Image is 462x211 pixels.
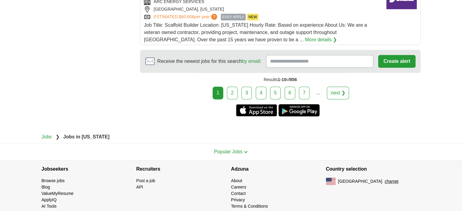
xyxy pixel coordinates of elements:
span: 856 [290,77,297,82]
a: 4 [256,87,266,99]
a: Browse jobs [42,178,65,183]
div: Results of [140,73,421,87]
img: US flag [326,178,336,185]
a: Jobs [42,134,52,139]
span: $60,606 [179,14,194,19]
a: 5 [270,87,281,99]
span: ❯ [56,134,60,139]
a: Careers [231,185,246,189]
a: Privacy [231,197,245,202]
a: next ❯ [327,87,349,99]
a: 2 [227,87,238,99]
span: [GEOGRAPHIC_DATA] [338,178,382,185]
a: Post a job [136,178,155,183]
a: About [231,178,242,183]
a: 3 [241,87,252,99]
div: 1 [213,87,223,99]
a: 7 [299,87,310,99]
a: Get the iPhone app [236,104,277,116]
img: toggle icon [244,151,248,153]
a: ValueMyResume [42,191,74,196]
a: ApplyIQ [42,197,57,202]
span: Receive the newest jobs for this search : [157,58,261,65]
a: AI Tools [42,204,57,209]
span: EASY APPLY [221,14,246,20]
span: 1-10 [278,77,286,82]
span: Popular Jobs [214,149,242,154]
span: ? [211,14,217,20]
a: More details ❯ [305,36,337,43]
div: ... [312,87,324,99]
button: Create alert [378,55,415,68]
strong: Jobs in [US_STATE] [63,134,109,139]
a: Get the Android app [279,104,320,116]
a: API [136,185,143,189]
a: Contact [231,191,246,196]
a: Terms & Conditions [231,204,268,209]
a: 6 [285,87,295,99]
a: by email [242,59,260,64]
span: Job Title: Scaffold Builder Location: [US_STATE] Hourly Rate: Based on experience About Us: We ar... [144,22,367,42]
button: change [385,178,399,185]
a: Blog [42,185,50,189]
span: NEW [247,14,258,20]
div: [GEOGRAPHIC_DATA], [US_STATE] [144,6,382,12]
h4: Country selection [326,161,421,178]
a: ESTIMATED:$60,606per year? [154,14,218,20]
